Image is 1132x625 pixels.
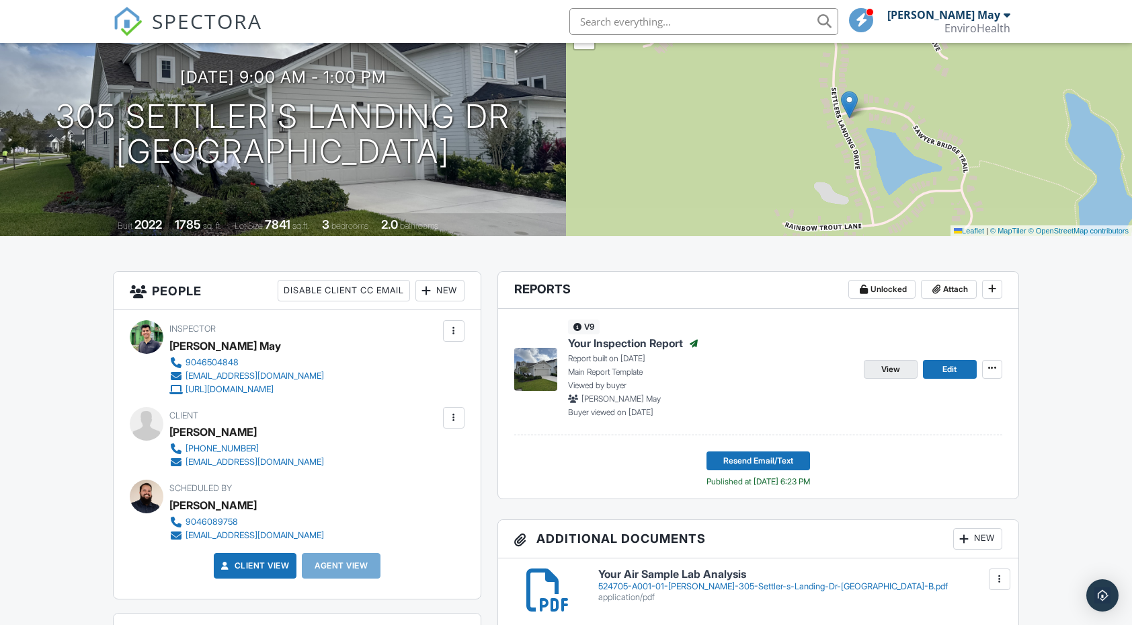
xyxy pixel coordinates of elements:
[278,280,410,301] div: Disable Client CC Email
[113,7,143,36] img: The Best Home Inspection Software - Spectora
[56,99,510,170] h1: 305 Settler's Landing Dr [GEOGRAPHIC_DATA]
[498,520,1018,558] h3: Additional Documents
[175,217,201,231] div: 1785
[887,8,1000,22] div: [PERSON_NAME] May
[169,442,324,455] a: [PHONE_NUMBER]
[322,217,329,231] div: 3
[1086,579,1119,612] div: Open Intercom Messenger
[152,7,262,35] span: SPECTORA
[169,383,324,396] a: [URL][DOMAIN_NAME]
[598,568,1002,603] a: Your Air Sample Lab Analysis 524705-A001-01-[PERSON_NAME]-305-Settler-s-Landing-Dr-[GEOGRAPHIC_DA...
[415,280,464,301] div: New
[134,217,162,231] div: 2022
[169,410,198,420] span: Client
[381,217,398,231] div: 2.0
[186,457,324,468] div: [EMAIL_ADDRESS][DOMAIN_NAME]
[841,91,858,118] img: Marker
[235,221,263,231] span: Lot Size
[169,515,324,529] a: 9046089758
[186,357,239,368] div: 9046504848
[954,227,984,235] a: Leaflet
[953,528,1002,550] div: New
[169,483,232,493] span: Scheduled By
[113,18,262,46] a: SPECTORA
[186,443,259,454] div: [PHONE_NUMBER]
[169,455,324,469] a: [EMAIL_ADDRESS][DOMAIN_NAME]
[598,568,1002,581] h6: Your Air Sample Lab Analysis
[331,221,368,231] span: bedrooms
[944,22,1010,35] div: EnviroHealth
[986,227,988,235] span: |
[598,581,1002,592] div: 524705-A001-01-[PERSON_NAME]-305-Settler-s-Landing-Dr-[GEOGRAPHIC_DATA]-B.pdf
[180,68,387,86] h3: [DATE] 9:00 am - 1:00 pm
[118,221,132,231] span: Built
[169,324,216,334] span: Inspector
[400,221,438,231] span: bathrooms
[598,592,1002,603] div: application/pdf
[569,8,838,35] input: Search everything...
[186,371,324,381] div: [EMAIL_ADDRESS][DOMAIN_NAME]
[169,495,257,515] div: [PERSON_NAME]
[1028,227,1129,235] a: © OpenStreetMap contributors
[186,517,238,527] div: 9046089758
[169,356,324,369] a: 9046504848
[292,221,309,231] span: sq.ft.
[169,369,324,383] a: [EMAIL_ADDRESS][DOMAIN_NAME]
[169,422,257,442] div: [PERSON_NAME]
[990,227,1026,235] a: © MapTiler
[169,529,324,542] a: [EMAIL_ADDRESS][DOMAIN_NAME]
[218,559,290,573] a: Client View
[169,336,281,356] div: [PERSON_NAME] May
[114,272,480,310] h3: People
[203,221,222,231] span: sq. ft.
[265,217,290,231] div: 7841
[186,530,324,541] div: [EMAIL_ADDRESS][DOMAIN_NAME]
[186,384,274,395] div: [URL][DOMAIN_NAME]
